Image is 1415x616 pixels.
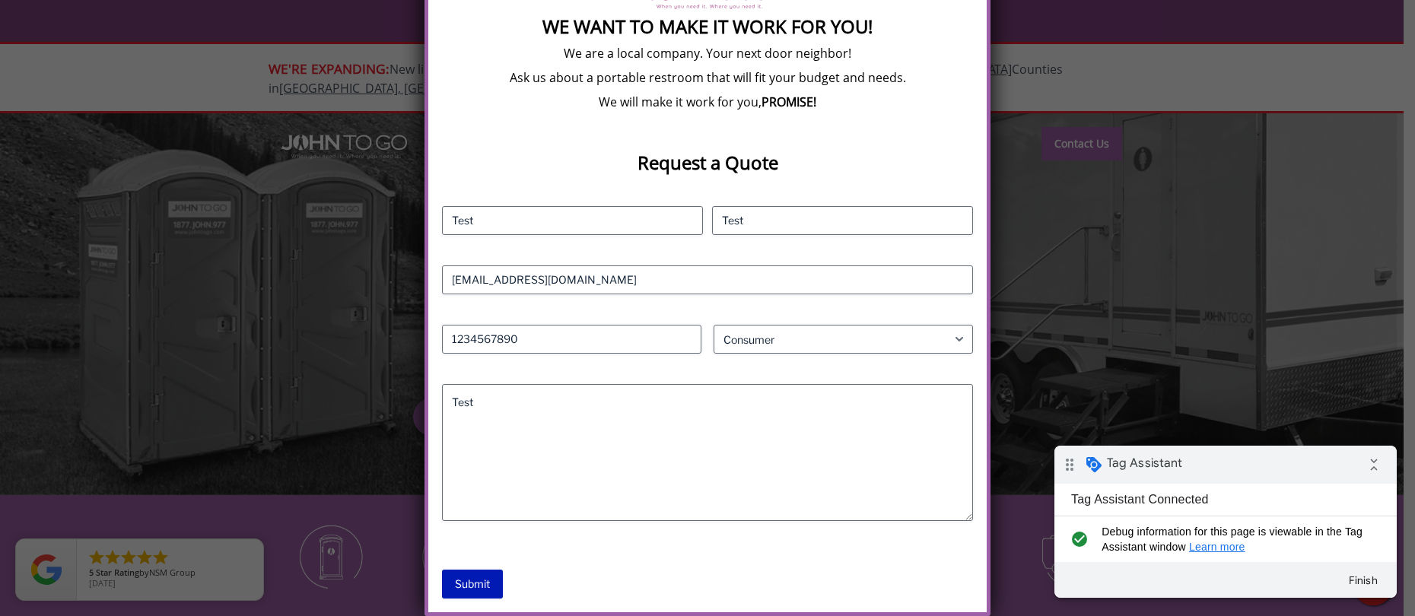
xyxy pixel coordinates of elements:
strong: Request a Quote [638,150,778,175]
a: Learn more [135,95,191,107]
input: Last Name [712,206,973,235]
input: Email [442,265,973,294]
i: Collapse debug badge [304,4,335,34]
input: First Name [442,206,703,235]
button: Finish [281,121,336,148]
p: Ask us about a portable restroom that will fit your budget and needs. [442,69,973,86]
input: Submit [442,570,503,599]
strong: We Want To Make It Work For You! [542,14,873,39]
p: We will make it work for you, [442,94,973,110]
p: We are a local company. Your next door neighbor! [442,45,973,62]
i: check_circle [12,78,37,109]
input: Phone [442,325,701,354]
span: Debug information for this page is viewable in the Tag Assistant window [47,78,317,109]
span: Tag Assistant [52,10,128,25]
b: PROMISE! [762,94,816,110]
